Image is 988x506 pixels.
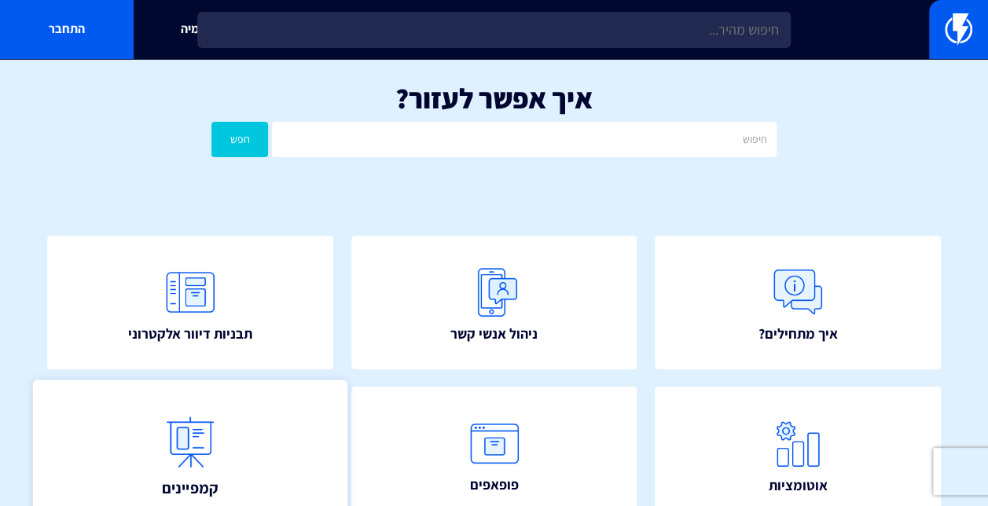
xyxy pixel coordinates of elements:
[655,236,941,369] a: איך מתחילים?
[351,236,637,369] a: ניהול אנשי קשר
[769,475,828,496] span: אוטומציות
[47,236,333,369] a: תבניות דיוור אלקטרוני
[24,82,964,114] h1: איך אפשר לעזור?
[211,122,267,157] button: חפש
[162,477,219,499] span: קמפיינים
[450,324,538,344] span: ניהול אנשי קשר
[197,12,790,48] input: חיפוש מהיר...
[470,475,519,495] span: פופאפים
[758,324,838,344] span: איך מתחילים?
[272,122,777,157] input: חיפוש
[128,324,252,344] span: תבניות דיוור אלקטרוני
